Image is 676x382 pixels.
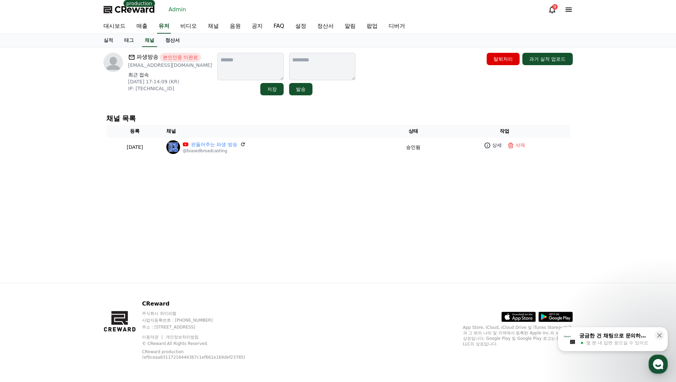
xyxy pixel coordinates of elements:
[387,125,439,138] th: 상태
[115,4,155,15] span: CReward
[175,19,202,34] a: 비디오
[22,228,26,233] span: 홈
[487,53,520,65] button: 탈퇴처리
[202,19,224,34] a: 채널
[142,34,157,47] a: 채널
[45,217,88,235] a: 대화
[106,125,164,138] th: 등록
[246,19,268,34] a: 공지
[548,5,556,14] a: 9
[268,19,290,34] a: FAQ
[260,83,284,95] button: 저장
[160,34,185,47] a: 정산서
[142,318,262,323] p: 사업자등록번호 : [PHONE_NUMBER]
[106,115,570,122] h4: 채널 목록
[160,53,201,62] span: 본인인증 미완료
[142,324,262,330] p: 주소 : [STREET_ADDRESS]
[142,335,164,339] a: 이용약관
[312,19,339,34] a: 정산서
[131,19,153,34] a: 매출
[522,53,573,65] button: 과거 실적 업로드
[128,85,212,92] p: IP: [TECHNICAL_ID]
[128,71,212,78] p: 최근 접속
[166,335,199,339] a: 개인정보처리방침
[142,349,252,360] p: CReward production (ef0ceaa63117216444367c1ef661e169def23785)
[483,140,503,150] a: 상세
[406,144,420,151] p: 승인됨
[361,19,383,34] a: 팝업
[289,83,312,95] button: 발송
[383,19,411,34] a: 디버거
[106,228,114,233] span: 설정
[128,62,212,69] p: [EMAIL_ADDRESS][DOMAIN_NAME]
[88,217,132,235] a: 설정
[224,19,246,34] a: 음원
[157,19,171,34] a: 유저
[463,325,573,347] p: App Store, iCloud, iCloud Drive 및 iTunes Store는 미국과 그 밖의 나라 및 지역에서 등록된 Apple Inc.의 서비스 상표입니다. Goo...
[137,53,158,62] span: 파생방송
[119,34,139,47] a: 태그
[98,34,119,47] a: 실적
[98,19,131,34] a: 대시보드
[515,142,525,149] p: 삭제
[290,19,312,34] a: 설정
[63,228,71,234] span: 대화
[2,217,45,235] a: 홈
[142,311,262,316] p: 주식회사 와이피랩
[191,141,237,148] a: 편들어주는 파생 방송
[109,144,161,151] p: [DATE]
[166,4,189,15] a: Admin
[166,140,180,154] img: 편들어주는 파생 방송
[492,142,502,149] p: 상세
[183,148,246,154] p: @biasedbroadcasting
[104,53,123,72] img: profile image
[439,125,570,138] th: 작업
[104,4,155,15] a: CReward
[164,125,387,138] th: 채널
[128,78,212,85] p: [DATE] 17:14:09 (KR)
[339,19,361,34] a: 알림
[142,300,262,308] p: CReward
[506,140,526,150] button: 삭제
[552,4,558,10] div: 9
[142,341,262,346] p: © CReward All Rights Reserved.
